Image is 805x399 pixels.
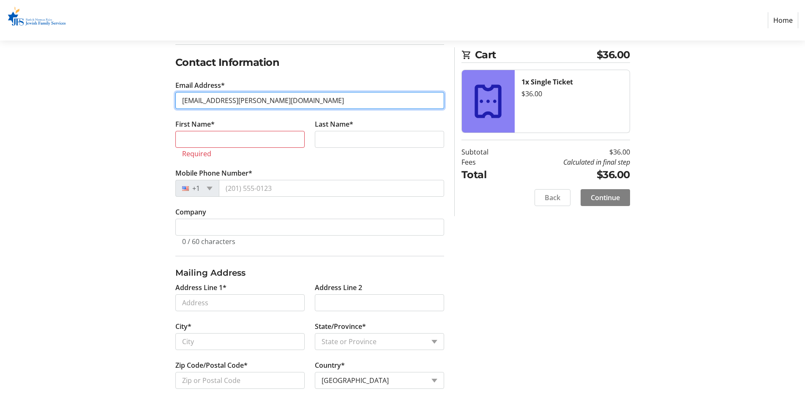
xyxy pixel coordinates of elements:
[510,167,630,182] td: $36.00
[315,321,366,331] label: State/Province*
[510,147,630,157] td: $36.00
[461,157,510,167] td: Fees
[591,193,620,203] span: Continue
[315,360,345,370] label: Country*
[175,333,305,350] input: City
[175,207,206,217] label: Company
[182,149,298,158] tr-error: Required
[315,282,362,293] label: Address Line 2
[545,193,560,203] span: Back
[219,180,444,197] input: (201) 555-0123
[315,119,353,129] label: Last Name*
[7,3,67,37] img: Ruth & Norman Rales Jewish Family Services's Logo
[597,47,630,62] span: $36.00
[461,167,510,182] td: Total
[175,321,191,331] label: City*
[182,237,235,246] tr-character-limit: 0 / 60 characters
[461,147,510,157] td: Subtotal
[475,47,597,62] span: Cart
[535,189,570,206] button: Back
[175,168,252,178] label: Mobile Phone Number*
[521,89,623,99] div: $36.00
[581,189,630,206] button: Continue
[175,119,215,129] label: First Name*
[175,282,226,293] label: Address Line 1*
[175,55,444,70] h2: Contact Information
[768,12,798,28] a: Home
[175,80,225,90] label: Email Address*
[175,294,305,311] input: Address
[175,266,444,279] h3: Mailing Address
[510,157,630,167] td: Calculated in final step
[175,360,248,370] label: Zip Code/Postal Code*
[175,372,305,389] input: Zip or Postal Code
[521,77,573,87] strong: 1x Single Ticket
